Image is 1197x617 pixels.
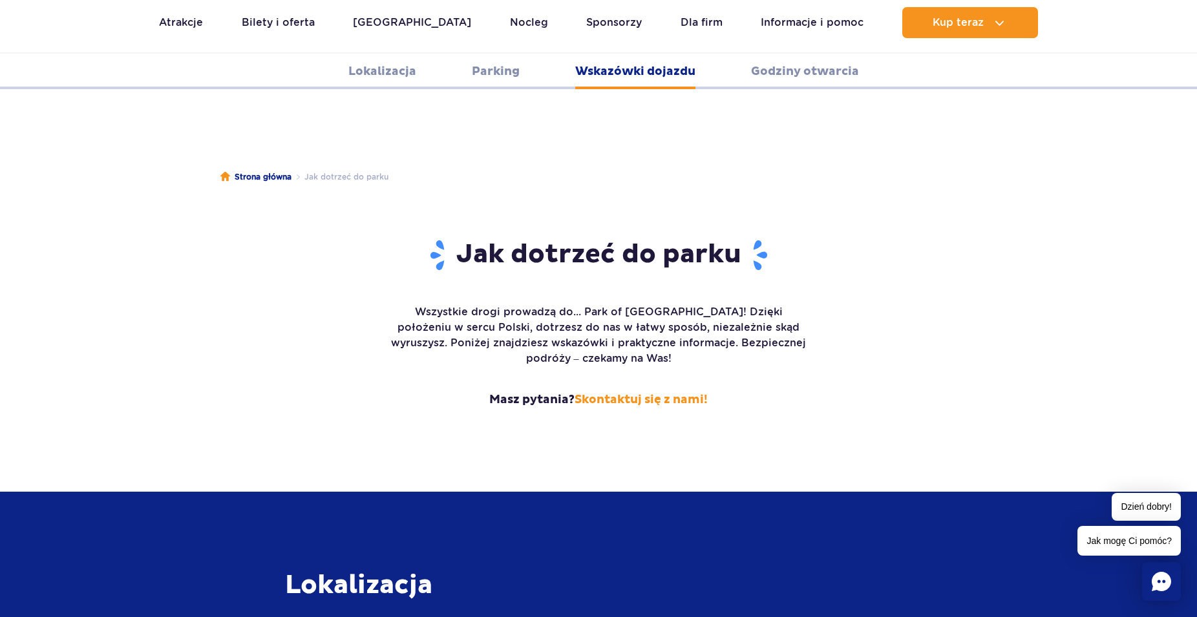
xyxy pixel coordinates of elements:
[575,54,695,89] a: Wskazówki dojazdu
[1112,493,1181,521] span: Dzień dobry!
[681,7,723,38] a: Dla firm
[751,54,859,89] a: Godziny otwarcia
[761,7,863,38] a: Informacje i pomoc
[586,7,642,38] a: Sponsorzy
[575,392,708,407] a: Skontaktuj się z nami!
[510,7,548,38] a: Nocleg
[472,54,520,89] a: Parking
[291,171,388,183] li: Jak dotrzeć do parku
[159,7,203,38] a: Atrakcje
[388,304,809,366] p: Wszystkie drogi prowadzą do... Park of [GEOGRAPHIC_DATA]! Dzięki położeniu w sercu Polski, dotrze...
[1077,526,1181,556] span: Jak mogę Ci pomóc?
[388,238,809,272] h1: Jak dotrzeć do parku
[902,7,1038,38] button: Kup teraz
[1142,562,1181,601] div: Chat
[285,569,673,601] h3: Lokalizacja
[353,7,471,38] a: [GEOGRAPHIC_DATA]
[348,54,416,89] a: Lokalizacja
[220,171,291,183] a: Strona główna
[242,7,315,38] a: Bilety i oferta
[933,17,984,28] span: Kup teraz
[388,392,809,408] strong: Masz pytania?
